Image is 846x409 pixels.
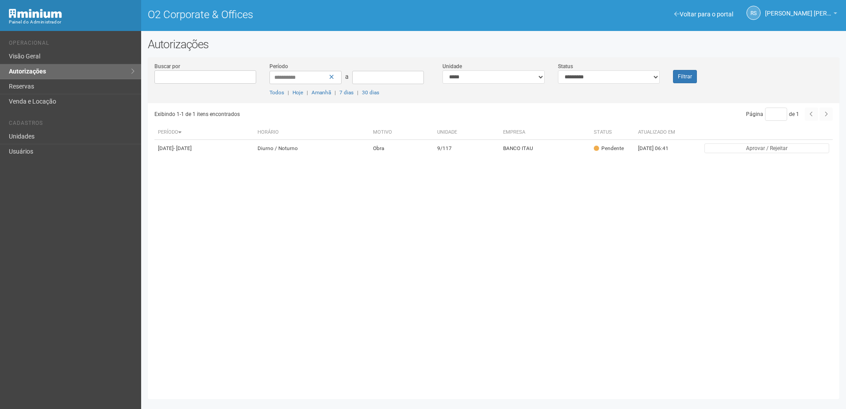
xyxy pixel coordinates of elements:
[254,125,370,140] th: Horário
[292,89,303,96] a: Hoje
[500,125,590,140] th: Empresa
[594,145,624,152] div: Pendente
[673,70,697,83] button: Filtrar
[154,125,254,140] th: Período
[369,140,433,157] td: Obra
[335,89,336,96] span: |
[590,125,634,140] th: Status
[434,125,500,140] th: Unidade
[634,140,683,157] td: [DATE] 06:41
[558,62,573,70] label: Status
[442,62,462,70] label: Unidade
[674,11,733,18] a: Voltar para o portal
[148,38,839,51] h2: Autorizações
[746,6,761,20] a: RS
[369,125,433,140] th: Motivo
[148,9,487,20] h1: O2 Corporate & Offices
[704,143,829,153] button: Aprovar / Rejeitar
[434,140,500,157] td: 9/117
[765,11,837,18] a: [PERSON_NAME] [PERSON_NAME]
[269,89,284,96] a: Todos
[362,89,379,96] a: 30 dias
[311,89,331,96] a: Amanhã
[339,89,354,96] a: 7 dias
[254,140,370,157] td: Diurno / Noturno
[173,145,192,151] span: - [DATE]
[9,120,135,129] li: Cadastros
[345,73,349,80] span: a
[307,89,308,96] span: |
[9,18,135,26] div: Painel do Administrador
[154,108,491,121] div: Exibindo 1-1 de 1 itens encontrados
[154,140,254,157] td: [DATE]
[154,62,180,70] label: Buscar por
[9,40,135,49] li: Operacional
[9,9,62,18] img: Minium
[269,62,288,70] label: Período
[765,1,831,17] span: Rayssa Soares Ribeiro
[746,111,799,117] span: Página de 1
[634,125,683,140] th: Atualizado em
[500,140,590,157] td: BANCO ITAU
[288,89,289,96] span: |
[357,89,358,96] span: |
